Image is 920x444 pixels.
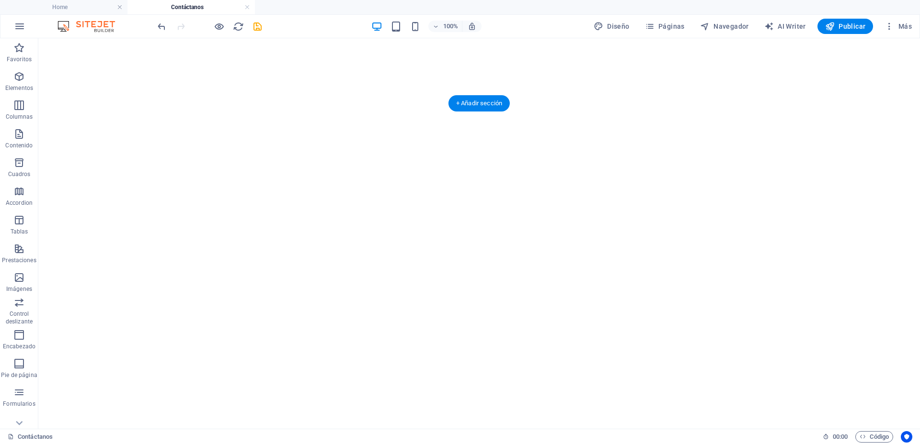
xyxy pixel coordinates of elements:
p: Cuadros [8,170,31,178]
i: Deshacer: Cambiar texto (Ctrl+Z) [156,21,167,32]
h6: Tiempo de la sesión [823,431,848,443]
p: Tablas [11,228,28,235]
span: 00 00 [833,431,848,443]
button: 100% [428,21,462,32]
p: Pie de página [1,371,37,379]
span: : [839,433,841,440]
div: Diseño (Ctrl+Alt+Y) [590,19,633,34]
p: Favoritos [7,55,32,63]
p: Accordion [6,199,33,207]
i: Al redimensionar, ajustar el nivel de zoom automáticamente para ajustarse al dispositivo elegido. [468,22,476,31]
button: Diseño [590,19,633,34]
h6: 100% [443,21,458,32]
button: reload [232,21,244,32]
p: Prestaciones [2,256,36,264]
p: Columnas [6,113,33,121]
button: AI Writer [760,19,810,34]
button: undo [156,21,167,32]
span: Código [860,431,889,443]
button: Publicar [817,19,874,34]
i: Guardar (Ctrl+S) [252,21,263,32]
a: Haz clic para cancelar la selección y doble clic para abrir páginas [8,431,53,443]
span: Más [885,22,912,31]
p: Encabezado [3,343,35,350]
p: Formularios [3,400,35,408]
span: Publicar [825,22,866,31]
span: Navegador [700,22,749,31]
p: Elementos [5,84,33,92]
span: Páginas [645,22,685,31]
div: + Añadir sección [448,95,510,111]
i: Volver a cargar página [233,21,244,32]
p: Contenido [5,142,33,149]
button: Código [855,431,893,443]
button: Usercentrics [901,431,912,443]
button: Navegador [696,19,753,34]
span: AI Writer [764,22,806,31]
button: Más [881,19,916,34]
img: Editor Logo [55,21,127,32]
h4: Contáctanos [127,2,255,12]
p: Imágenes [6,285,32,293]
button: save [252,21,263,32]
span: Diseño [594,22,630,31]
button: Páginas [641,19,689,34]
